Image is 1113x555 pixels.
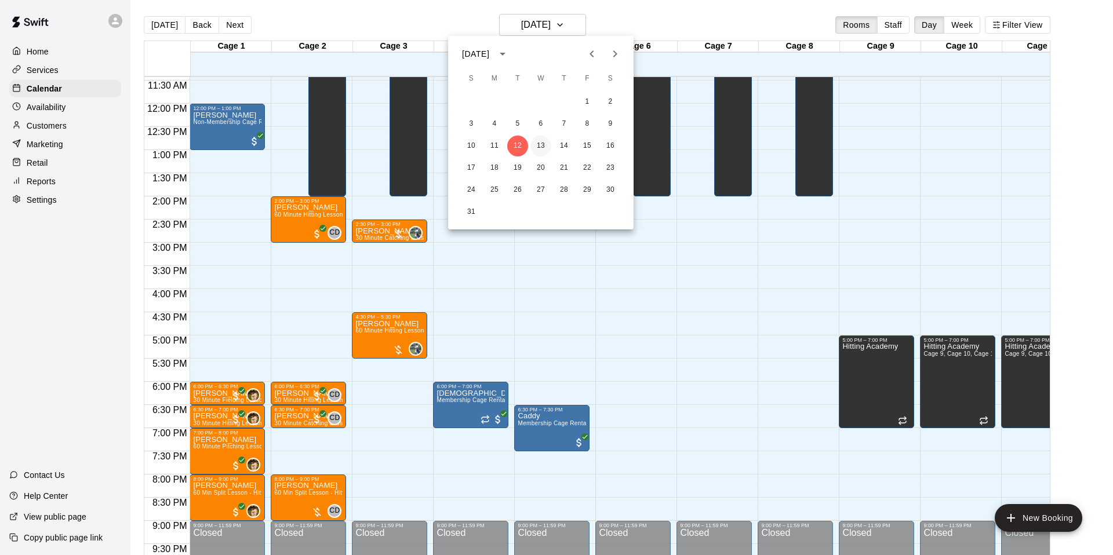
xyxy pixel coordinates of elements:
[484,158,505,178] button: 18
[577,92,598,112] button: 1
[603,42,627,65] button: Next month
[600,114,621,134] button: 9
[493,44,512,64] button: calendar view is open, switch to year view
[484,114,505,134] button: 4
[461,202,482,222] button: 31
[577,136,598,156] button: 15
[461,158,482,178] button: 17
[530,158,551,178] button: 20
[577,67,598,90] span: Friday
[507,180,528,200] button: 26
[462,48,489,60] div: [DATE]
[484,180,505,200] button: 25
[554,158,574,178] button: 21
[461,114,482,134] button: 3
[530,136,551,156] button: 13
[507,136,528,156] button: 12
[600,136,621,156] button: 16
[461,136,482,156] button: 10
[600,92,621,112] button: 2
[600,67,621,90] span: Saturday
[600,180,621,200] button: 30
[530,180,551,200] button: 27
[507,67,528,90] span: Tuesday
[507,114,528,134] button: 5
[577,180,598,200] button: 29
[530,114,551,134] button: 6
[554,136,574,156] button: 14
[554,67,574,90] span: Thursday
[600,158,621,178] button: 23
[507,158,528,178] button: 19
[577,158,598,178] button: 22
[580,42,603,65] button: Previous month
[554,180,574,200] button: 28
[461,180,482,200] button: 24
[484,136,505,156] button: 11
[484,67,505,90] span: Monday
[530,67,551,90] span: Wednesday
[461,67,482,90] span: Sunday
[554,114,574,134] button: 7
[577,114,598,134] button: 8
